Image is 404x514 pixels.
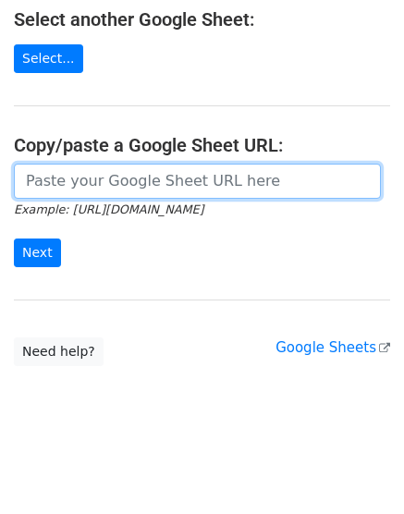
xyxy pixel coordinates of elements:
[14,44,83,73] a: Select...
[275,339,390,356] a: Google Sheets
[312,425,404,514] iframe: Chat Widget
[14,134,390,156] h4: Copy/paste a Google Sheet URL:
[14,8,390,31] h4: Select another Google Sheet:
[14,164,381,199] input: Paste your Google Sheet URL here
[14,202,203,216] small: Example: [URL][DOMAIN_NAME]
[14,239,61,267] input: Next
[14,337,104,366] a: Need help?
